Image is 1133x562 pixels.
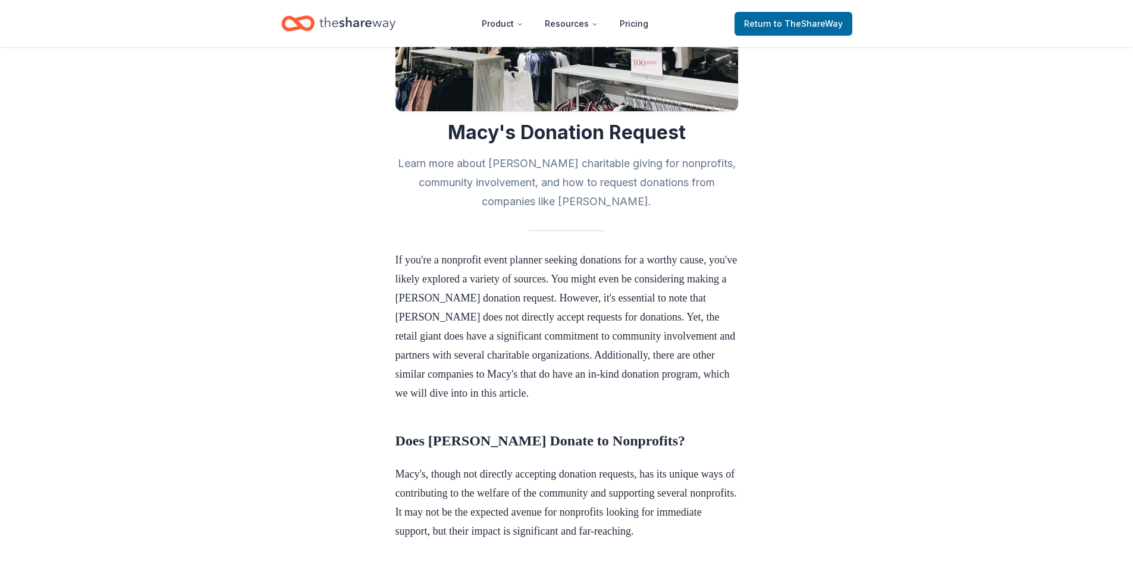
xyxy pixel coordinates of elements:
h2: Learn more about [PERSON_NAME] charitable giving for nonprofits, community involvement, and how t... [396,154,738,211]
a: Home [281,10,396,37]
h2: Does [PERSON_NAME] Donate to Nonprofits? [396,431,738,450]
button: Product [472,12,533,36]
span: Return [744,17,843,31]
h1: Macy's Donation Request [396,121,738,145]
a: Pricing [610,12,658,36]
p: If you're a nonprofit event planner seeking donations for a worthy cause, you've likely explored ... [396,250,738,403]
button: Resources [535,12,608,36]
p: Macy's, though not directly accepting donation requests, has its unique ways of contributing to t... [396,464,738,541]
span: to TheShareWay [774,18,843,29]
a: Returnto TheShareWay [735,12,852,36]
nav: Main [472,10,658,37]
